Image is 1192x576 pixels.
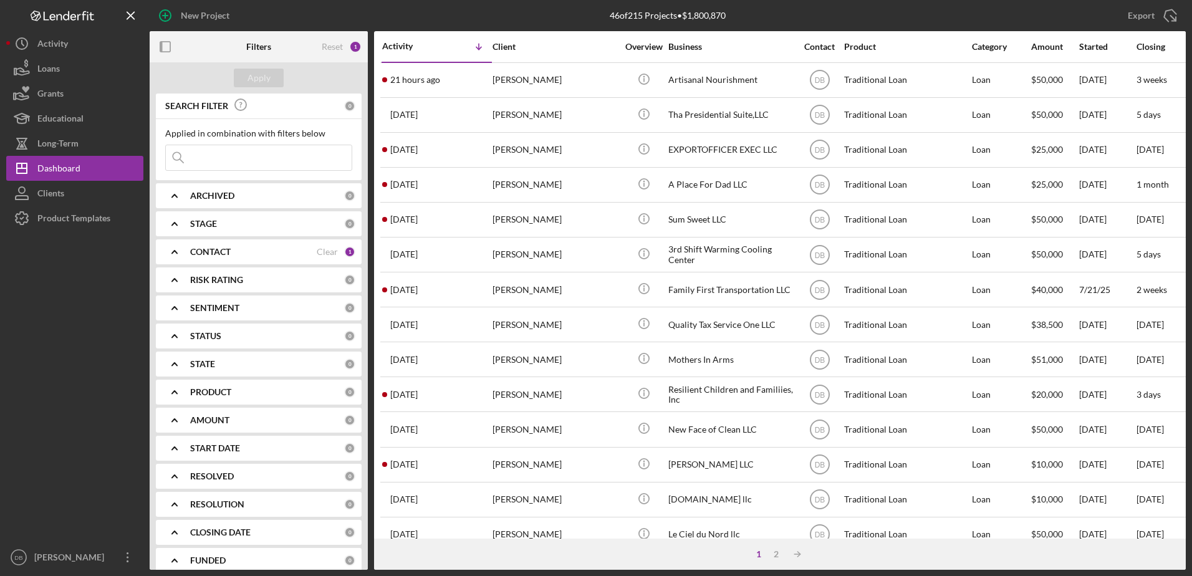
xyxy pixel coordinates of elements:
time: 3 days [1137,389,1161,400]
div: New Face of Clean LLC [668,413,793,446]
div: Le Ciel du Nord llc [668,518,793,551]
time: 2025-08-06 16:42 [390,249,418,259]
div: [PERSON_NAME] [493,98,617,132]
div: 1 [349,41,362,53]
time: [DATE] [1137,144,1164,155]
div: [PERSON_NAME] [493,378,617,411]
div: 0 [344,386,355,398]
button: Clients [6,181,143,206]
div: Loan [972,308,1030,341]
div: [PERSON_NAME] [493,518,617,551]
b: RESOLUTION [190,499,244,509]
div: Traditional Loan [844,168,969,201]
div: Category [972,42,1030,52]
button: Product Templates [6,206,143,231]
a: Long-Term [6,131,143,156]
div: 0 [344,358,355,370]
div: 0 [344,555,355,566]
time: 2025-08-16 15:42 [390,145,418,155]
div: Loan [972,98,1030,132]
div: Apply [248,69,271,87]
div: Product Templates [37,206,110,234]
div: EXPORTOFFICER EXEC LLC [668,133,793,166]
div: $50,000 [1031,413,1078,446]
div: Loan [972,133,1030,166]
div: [DOMAIN_NAME] llc [668,483,793,516]
text: DB [814,426,825,434]
div: Loans [37,56,60,84]
div: [DATE] [1079,518,1135,551]
div: Product [844,42,969,52]
div: 0 [344,527,355,538]
div: Traditional Loan [844,413,969,446]
div: 1 [344,246,355,257]
div: $10,000 [1031,448,1078,481]
b: AMOUNT [190,415,229,425]
div: [PERSON_NAME] [31,545,112,573]
time: 2025-07-08 16:13 [390,529,418,539]
a: Grants [6,81,143,106]
div: [PERSON_NAME] [493,168,617,201]
a: Loans [6,56,143,81]
div: [DATE] [1079,413,1135,446]
div: Traditional Loan [844,448,969,481]
button: Educational [6,106,143,131]
time: [DATE] [1137,354,1164,365]
time: 2025-08-07 20:11 [390,214,418,224]
div: [DATE] [1079,238,1135,271]
text: DB [14,554,22,561]
b: ARCHIVED [190,191,234,201]
button: DB[PERSON_NAME] [6,545,143,570]
div: 2 [767,549,785,559]
div: 0 [344,302,355,314]
text: DB [814,286,825,294]
b: START DATE [190,443,240,453]
div: 0 [344,274,355,286]
div: 0 [344,330,355,342]
div: $38,500 [1031,308,1078,341]
div: $25,000 [1031,168,1078,201]
div: Traditional Loan [844,98,969,132]
div: Mothers In Arms [668,343,793,376]
div: Client [493,42,617,52]
text: DB [814,461,825,469]
button: New Project [150,3,242,28]
div: Loan [972,378,1030,411]
div: Grants [37,81,64,109]
b: CLOSING DATE [190,527,251,537]
div: [PERSON_NAME] [493,483,617,516]
time: 3 weeks [1137,74,1167,85]
div: $10,000 [1031,483,1078,516]
div: Loan [972,238,1030,271]
div: $25,000 [1031,133,1078,166]
div: Educational [37,106,84,134]
div: Quality Tax Service One LLC [668,308,793,341]
text: DB [814,251,825,259]
b: FUNDED [190,555,226,565]
div: Long-Term [37,131,79,159]
div: [DATE] [1079,483,1135,516]
div: Dashboard [37,156,80,184]
div: Contact [796,42,843,52]
div: Sum Sweet LLC [668,203,793,236]
text: DB [814,181,825,190]
time: 2025-08-16 14:24 [390,180,418,190]
div: Loan [972,518,1030,551]
div: Loan [972,203,1030,236]
button: Activity [6,31,143,56]
iframe: Intercom live chat [1150,521,1180,551]
b: SEARCH FILTER [165,101,228,111]
button: Export [1115,3,1186,28]
b: STAGE [190,219,217,229]
b: RISK RATING [190,275,243,285]
div: Activity [382,41,437,51]
div: 0 [344,415,355,426]
div: Clients [37,181,64,209]
a: Dashboard [6,156,143,181]
time: 5 days [1137,109,1161,120]
text: DB [814,320,825,329]
div: Resilient Children and Familiies, Inc [668,378,793,411]
div: Traditional Loan [844,483,969,516]
div: [PERSON_NAME] [493,448,617,481]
